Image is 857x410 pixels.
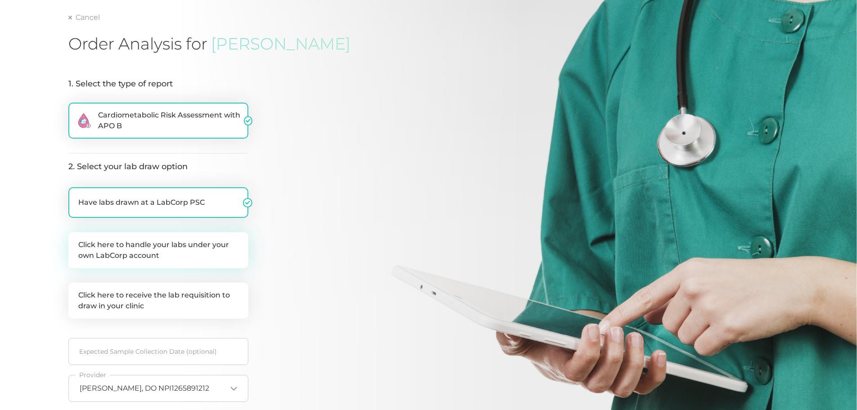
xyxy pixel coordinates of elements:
[68,34,789,54] h1: Order Analysis for
[68,79,248,92] legend: 1. Select the type of report
[98,110,244,131] span: Cardiometabolic Risk Assessment with APO B
[68,232,248,268] label: Click here to handle your labs under your own LabCorp account
[68,187,248,218] label: Have labs drawn at a LabCorp PSC
[68,161,248,173] legend: 2. Select your lab draw option
[209,384,227,393] input: Search for option
[68,283,248,319] label: Click here to receive the lab requisition to draw in your clinic
[68,338,248,365] input: Select date
[68,375,248,402] div: Search for option
[211,34,350,54] span: [PERSON_NAME]
[80,384,209,393] span: [PERSON_NAME], DO NPI1265891212
[68,13,100,22] a: Cancel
